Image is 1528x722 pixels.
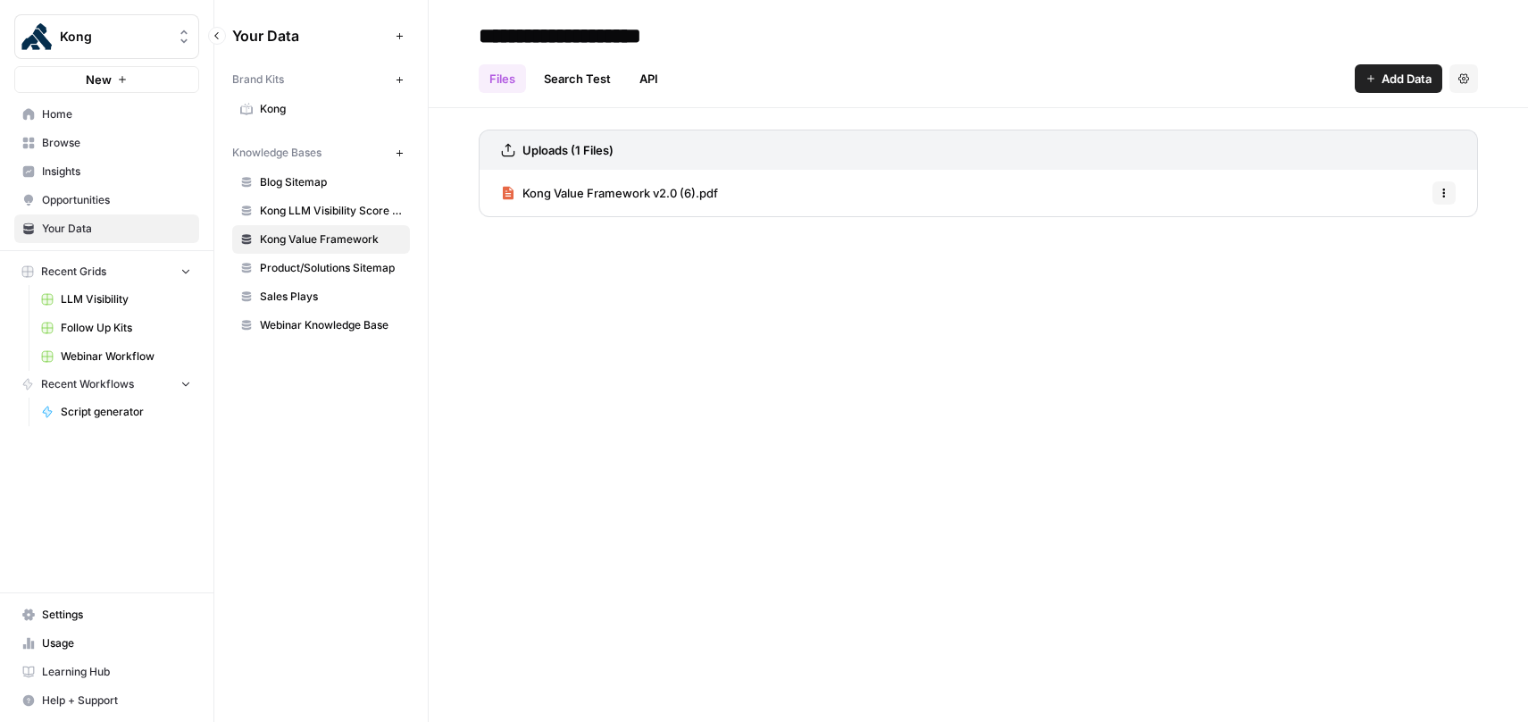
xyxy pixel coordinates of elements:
a: Browse [14,129,199,157]
span: Settings [42,607,191,623]
a: Kong LLM Visibility Score (K-LVS) [232,197,410,225]
button: Help + Support [14,686,199,715]
span: LLM Visibility [61,291,191,307]
span: Webinar Knowledge Base [260,317,402,333]
span: Product/Solutions Sitemap [260,260,402,276]
span: Kong [60,28,168,46]
a: Kong Value Framework v2.0 (6).pdf [501,170,718,216]
a: Home [14,100,199,129]
a: Product/Solutions Sitemap [232,254,410,282]
a: Kong [232,95,410,123]
button: Workspace: Kong [14,14,199,59]
a: API [629,64,669,93]
span: Webinar Workflow [61,348,191,365]
span: Help + Support [42,693,191,709]
a: Usage [14,629,199,658]
span: Recent Grids [41,264,106,280]
span: Script generator [61,404,191,420]
span: Kong [260,101,402,117]
a: Kong Value Framework [232,225,410,254]
a: Script generator [33,398,199,426]
a: Follow Up Kits [33,314,199,342]
span: Insights [42,164,191,180]
a: Blog Sitemap [232,168,410,197]
a: LLM Visibility [33,285,199,314]
span: Add Data [1382,70,1432,88]
span: Opportunities [42,192,191,208]
button: Add Data [1355,64,1442,93]
span: Blog Sitemap [260,174,402,190]
span: Learning Hub [42,664,191,680]
span: Follow Up Kits [61,320,191,336]
a: Webinar Workflow [33,342,199,371]
span: Browse [42,135,191,151]
span: Usage [42,635,191,651]
span: Kong Value Framework v2.0 (6).pdf [522,184,718,202]
h3: Uploads (1 Files) [522,141,614,159]
a: Files [479,64,526,93]
a: Search Test [533,64,622,93]
span: Sales Plays [260,289,402,305]
span: Your Data [232,25,388,46]
a: Insights [14,157,199,186]
span: Home [42,106,191,122]
span: Your Data [42,221,191,237]
span: Recent Workflows [41,376,134,392]
span: Brand Kits [232,71,284,88]
button: New [14,66,199,93]
span: Knowledge Bases [232,145,321,161]
a: Learning Hub [14,658,199,686]
a: Settings [14,600,199,629]
a: Your Data [14,214,199,243]
a: Opportunities [14,186,199,214]
button: Recent Grids [14,258,199,285]
a: Uploads (1 Files) [501,130,614,170]
button: Recent Workflows [14,371,199,398]
a: Sales Plays [232,282,410,311]
span: Kong LLM Visibility Score (K-LVS) [260,203,402,219]
a: Webinar Knowledge Base [232,311,410,340]
span: New [86,71,112,88]
img: Kong Logo [21,21,53,53]
span: Kong Value Framework [260,231,402,248]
